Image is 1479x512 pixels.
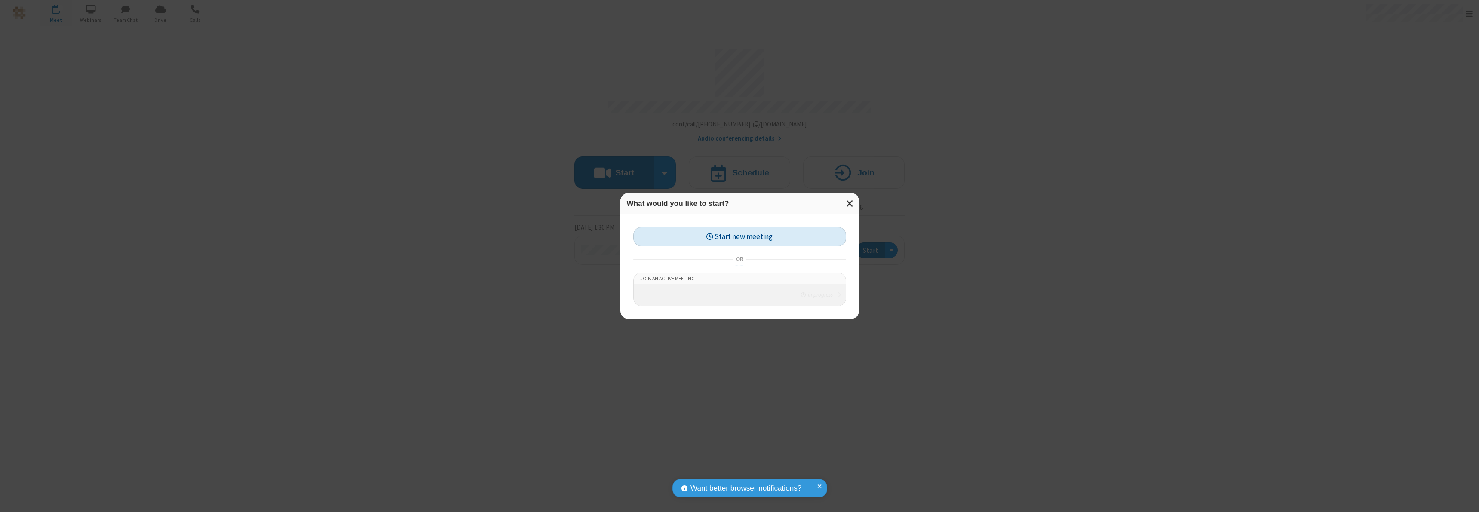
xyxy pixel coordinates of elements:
[690,483,801,494] span: Want better browser notifications?
[841,193,859,214] button: Close modal
[627,199,853,208] h3: What would you like to start?
[801,291,832,299] em: in progress
[633,227,846,246] button: Start new meeting
[634,273,846,284] li: Join an active meeting
[733,254,746,266] span: or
